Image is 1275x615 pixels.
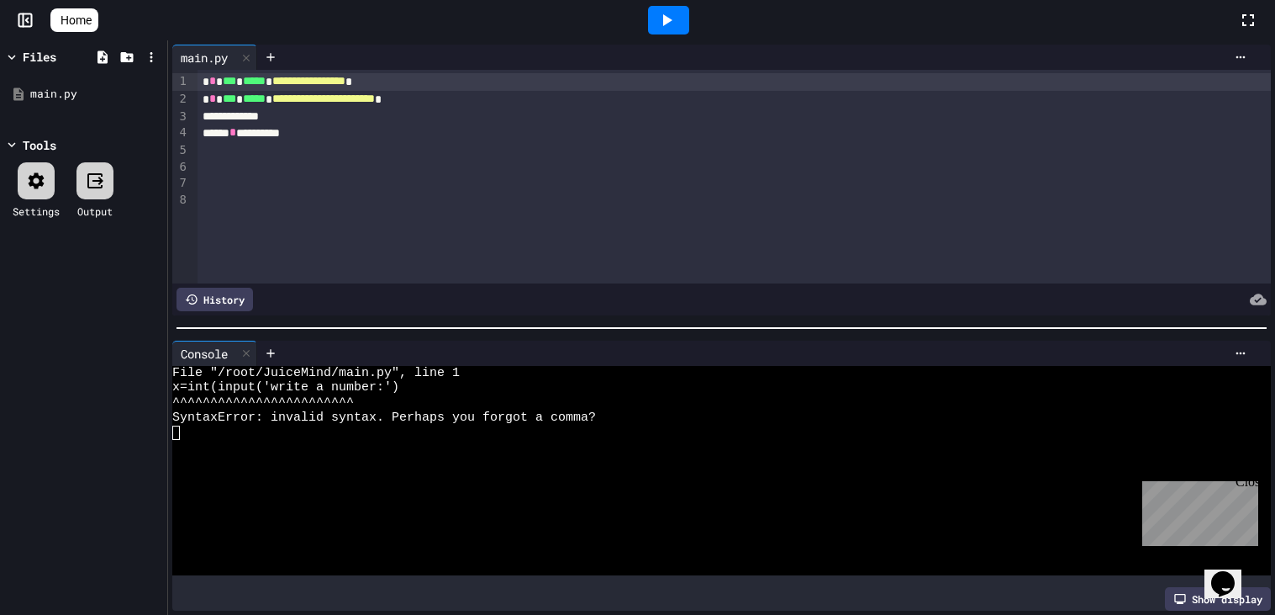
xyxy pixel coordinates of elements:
[77,204,113,219] div: Output
[172,159,189,176] div: 6
[172,175,189,192] div: 7
[172,109,189,125] div: 3
[172,380,399,395] span: x=int(input('write a number:')
[176,288,253,311] div: History
[172,341,257,366] div: Console
[23,136,56,154] div: Tools
[172,125,189,142] div: 4
[172,49,236,66] div: main.py
[1165,587,1271,611] div: Show display
[172,91,189,109] div: 2
[172,142,189,159] div: 5
[172,73,189,91] div: 1
[172,366,460,381] span: File "/root/JuiceMind/main.py", line 1
[172,45,257,70] div: main.py
[7,7,116,107] div: Chat with us now!Close
[13,204,60,219] div: Settings
[1135,475,1258,546] iframe: chat widget
[172,411,596,426] span: SyntaxError: invalid syntax. Perhaps you forgot a comma?
[1204,548,1258,598] iframe: chat widget
[50,8,98,32] a: Home
[172,345,236,363] div: Console
[172,192,189,209] div: 8
[61,12,92,29] span: Home
[30,86,161,103] div: main.py
[172,395,354,411] span: ^^^^^^^^^^^^^^^^^^^^^^^^
[23,48,56,66] div: Files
